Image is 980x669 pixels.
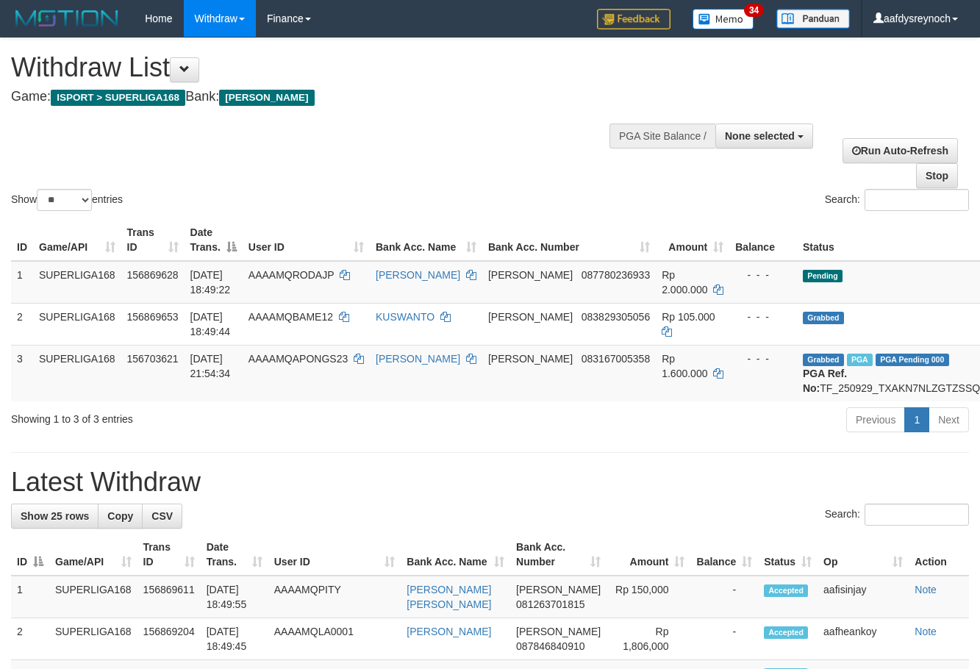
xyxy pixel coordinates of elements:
[776,9,850,29] img: panduan.png
[376,353,460,365] a: [PERSON_NAME]
[21,510,89,522] span: Show 25 rows
[607,576,690,618] td: Rp 150,000
[49,618,137,660] td: SUPERLIGA168
[151,510,173,522] span: CSV
[137,576,201,618] td: 156869611
[376,311,434,323] a: KUSWANTO
[219,90,314,106] span: [PERSON_NAME]
[904,407,929,432] a: 1
[744,4,764,17] span: 34
[510,534,607,576] th: Bank Acc. Number: activate to sort column ascending
[582,311,650,323] span: Copy 083829305056 to clipboard
[121,219,185,261] th: Trans ID: activate to sort column ascending
[488,353,573,365] span: [PERSON_NAME]
[107,510,133,522] span: Copy
[33,345,121,401] td: SUPERLIGA168
[847,354,873,366] span: Marked by aafchhiseyha
[803,312,844,324] span: Grabbed
[243,219,370,261] th: User ID: activate to sort column ascending
[190,353,231,379] span: [DATE] 21:54:34
[825,504,969,526] label: Search:
[268,576,401,618] td: AAAAMQPITY
[693,9,754,29] img: Button%20Memo.svg
[33,303,121,345] td: SUPERLIGA168
[98,504,143,529] a: Copy
[865,504,969,526] input: Search:
[582,353,650,365] span: Copy 083167005358 to clipboard
[137,618,201,660] td: 156869204
[825,189,969,211] label: Search:
[929,407,969,432] a: Next
[370,219,482,261] th: Bank Acc. Name: activate to sort column ascending
[127,269,179,281] span: 156869628
[407,584,491,610] a: [PERSON_NAME] [PERSON_NAME]
[516,584,601,595] span: [PERSON_NAME]
[662,269,707,296] span: Rp 2.000.000
[49,534,137,576] th: Game/API: activate to sort column ascending
[201,618,268,660] td: [DATE] 18:49:45
[818,618,909,660] td: aafheankoy
[915,584,937,595] a: Note
[11,534,49,576] th: ID: activate to sort column descending
[11,90,639,104] h4: Game: Bank:
[725,130,795,142] span: None selected
[735,268,791,282] div: - - -
[488,269,573,281] span: [PERSON_NAME]
[11,468,969,497] h1: Latest Withdraw
[803,354,844,366] span: Grabbed
[33,219,121,261] th: Game/API: activate to sort column ascending
[248,269,334,281] span: AAAAMQRODAJP
[803,368,847,394] b: PGA Ref. No:
[401,534,510,576] th: Bank Acc. Name: activate to sort column ascending
[11,303,33,345] td: 2
[609,124,715,149] div: PGA Site Balance /
[407,626,491,637] a: [PERSON_NAME]
[758,534,818,576] th: Status: activate to sort column ascending
[185,219,243,261] th: Date Trans.: activate to sort column descending
[11,618,49,660] td: 2
[690,618,758,660] td: -
[127,353,179,365] span: 156703621
[729,219,797,261] th: Balance
[142,504,182,529] a: CSV
[11,406,397,426] div: Showing 1 to 3 of 3 entries
[582,269,650,281] span: Copy 087780236933 to clipboard
[201,534,268,576] th: Date Trans.: activate to sort column ascending
[11,345,33,401] td: 3
[137,534,201,576] th: Trans ID: activate to sort column ascending
[764,626,808,639] span: Accepted
[482,219,656,261] th: Bank Acc. Number: activate to sort column ascending
[127,311,179,323] span: 156869653
[11,261,33,304] td: 1
[201,576,268,618] td: [DATE] 18:49:55
[11,53,639,82] h1: Withdraw List
[803,270,843,282] span: Pending
[11,7,123,29] img: MOTION_logo.png
[662,353,707,379] span: Rp 1.600.000
[690,534,758,576] th: Balance: activate to sort column ascending
[268,534,401,576] th: User ID: activate to sort column ascending
[516,598,584,610] span: Copy 081263701815 to clipboard
[11,189,123,211] label: Show entries
[690,576,758,618] td: -
[376,269,460,281] a: [PERSON_NAME]
[49,576,137,618] td: SUPERLIGA168
[735,310,791,324] div: - - -
[607,618,690,660] td: Rp 1,806,000
[715,124,813,149] button: None selected
[876,354,949,366] span: PGA Pending
[656,219,729,261] th: Amount: activate to sort column ascending
[190,311,231,337] span: [DATE] 18:49:44
[909,534,969,576] th: Action
[916,163,958,188] a: Stop
[11,219,33,261] th: ID
[865,189,969,211] input: Search:
[846,407,905,432] a: Previous
[488,311,573,323] span: [PERSON_NAME]
[818,576,909,618] td: aafisinjay
[764,584,808,597] span: Accepted
[33,261,121,304] td: SUPERLIGA168
[607,534,690,576] th: Amount: activate to sort column ascending
[190,269,231,296] span: [DATE] 18:49:22
[516,626,601,637] span: [PERSON_NAME]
